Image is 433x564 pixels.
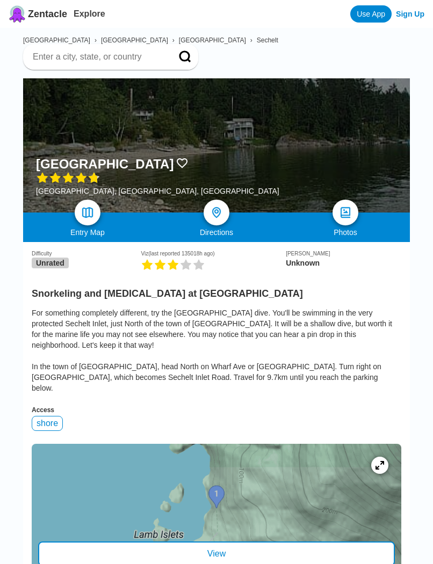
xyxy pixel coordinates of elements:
[101,36,168,44] a: [GEOGRAPHIC_DATA]
[204,200,229,225] a: directions
[210,206,223,219] img: directions
[281,228,410,237] div: Photos
[9,5,26,23] img: Zentacle logo
[141,251,286,257] div: Viz (last reported 135018h ago)
[23,36,90,44] a: [GEOGRAPHIC_DATA]
[32,416,63,431] div: shore
[36,157,174,172] h1: [GEOGRAPHIC_DATA]
[172,36,175,44] span: ›
[250,36,252,44] span: ›
[81,206,94,219] img: map
[339,206,352,219] img: photos
[32,251,141,257] div: Difficulty
[32,307,401,393] div: For something completely different, try the [GEOGRAPHIC_DATA] dive. You'll be swimming in the ver...
[32,406,401,414] div: Access
[257,36,278,44] a: Sechelt
[333,200,358,225] a: photos
[95,36,97,44] span: ›
[32,282,401,299] h2: Snorkeling and [MEDICAL_DATA] at [GEOGRAPHIC_DATA]
[32,52,164,62] input: Enter a city, state, or country
[286,251,401,257] div: [PERSON_NAME]
[286,259,401,267] div: Unknown
[152,228,281,237] div: Directions
[396,10,424,18] a: Sign Up
[9,5,67,23] a: Zentacle logoZentacle
[350,5,392,23] a: Use App
[32,258,69,268] span: Unrated
[75,200,100,225] a: map
[36,187,279,195] div: [GEOGRAPHIC_DATA], [GEOGRAPHIC_DATA], [GEOGRAPHIC_DATA]
[74,9,105,18] a: Explore
[179,36,246,44] a: [GEOGRAPHIC_DATA]
[28,9,67,20] span: Zentacle
[23,228,152,237] div: Entry Map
